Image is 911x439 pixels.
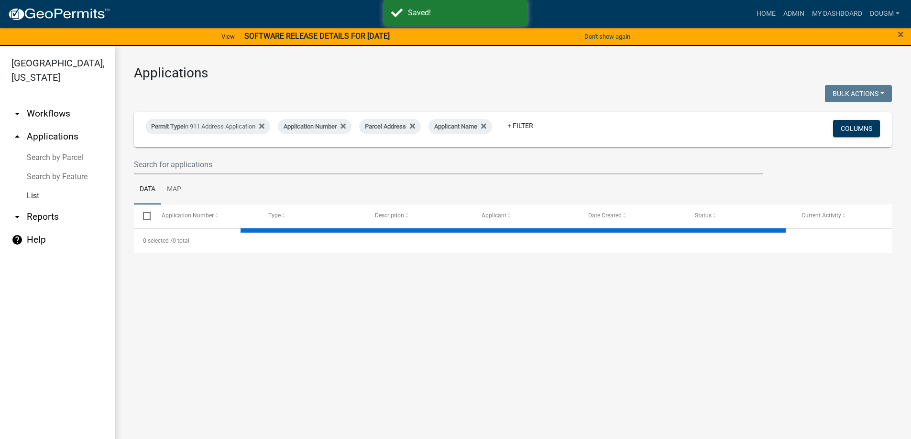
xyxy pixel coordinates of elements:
a: View [218,29,239,44]
a: Dougm [866,5,903,23]
span: Applicant Name [434,123,477,130]
datatable-header-cell: Description [366,204,472,227]
a: Map [161,174,187,205]
span: 0 selected / [143,237,173,244]
i: help [11,234,23,246]
datatable-header-cell: Current Activity [792,204,899,227]
strong: SOFTWARE RELEASE DETAILS FOR [DATE] [244,32,390,41]
a: Admin [779,5,808,23]
i: arrow_drop_up [11,131,23,142]
datatable-header-cell: Date Created [579,204,686,227]
datatable-header-cell: Status [686,204,792,227]
button: Don't show again [581,29,634,44]
datatable-header-cell: Select [134,204,152,227]
span: Description [375,212,404,219]
a: + Filter [500,117,541,134]
i: arrow_drop_down [11,211,23,223]
span: Type [268,212,281,219]
a: My Dashboard [808,5,866,23]
button: Bulk Actions [825,85,892,102]
div: Saved! [408,7,520,19]
span: Current Activity [801,212,841,219]
datatable-header-cell: Application Number [152,204,259,227]
input: Search for applications [134,155,763,174]
div: 0 total [134,229,892,253]
button: Close [898,29,904,40]
span: Permit Type [151,123,184,130]
span: × [898,28,904,41]
i: arrow_drop_down [11,108,23,119]
a: Home [753,5,779,23]
div: in 911 Address Application [145,119,270,134]
span: Status [695,212,712,219]
span: Parcel Address [365,123,406,130]
h3: Applications [134,65,892,81]
span: Date Created [588,212,622,219]
span: Application Number [284,123,337,130]
datatable-header-cell: Applicant [472,204,579,227]
datatable-header-cell: Type [259,204,365,227]
span: Application Number [162,212,214,219]
a: Data [134,174,161,205]
button: Columns [833,120,880,137]
span: Applicant [482,212,506,219]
